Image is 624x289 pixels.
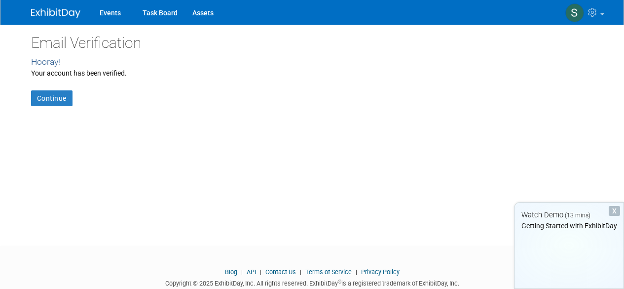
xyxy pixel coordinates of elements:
[31,68,593,78] div: Your account has been verified.
[31,8,80,18] img: ExhibitDay
[257,268,264,276] span: |
[265,268,296,276] a: Contact Us
[297,268,304,276] span: |
[565,212,590,219] span: (13 mins)
[239,268,245,276] span: |
[353,268,360,276] span: |
[225,268,237,276] a: Blog
[565,3,584,22] img: Scott Carlson
[247,268,256,276] a: API
[514,210,624,220] div: Watch Demo
[338,279,341,285] sup: ®
[31,56,593,68] div: Hooray!
[31,90,73,106] a: Continue
[31,35,593,51] h2: Email Verification
[609,206,620,216] div: Dismiss
[361,268,400,276] a: Privacy Policy
[305,268,352,276] a: Terms of Service
[514,221,624,231] div: Getting Started with ExhibitDay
